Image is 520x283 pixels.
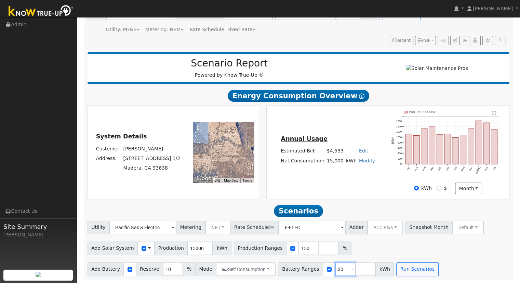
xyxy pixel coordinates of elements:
rect: onclick="" [413,135,419,164]
img: Google [195,174,217,183]
span: Site Summary [3,222,73,231]
button: Multi-Series Graph [459,36,470,46]
text: 200 [398,157,402,160]
text: 600 [398,146,402,149]
rect: onclick="" [429,126,435,164]
span: Utility [88,221,110,234]
span: Metering [176,221,205,234]
td: $4,533 [325,146,345,156]
td: Estimated Bill: [280,146,325,156]
button: Self Consumption [216,262,276,276]
td: kWh [345,156,358,166]
span: % [339,242,351,255]
button: PDF [415,36,436,46]
text: Mar [445,166,450,171]
span: Reserve [136,262,163,276]
span: Production Ranges [234,242,286,255]
a: Edit [359,148,368,153]
rect: onclick="" [445,134,451,164]
text: Oct [406,166,411,171]
input: Select a Utility [109,221,176,234]
rect: onclick="" [421,128,427,164]
text: [DATE] [475,166,481,175]
text: kWh [391,136,395,144]
text: May [461,166,466,172]
rect: onclick="" [405,134,412,164]
text: 1400 [396,125,402,128]
u: System Details [96,133,147,140]
span: Rate Schedule [230,221,279,234]
span: % [183,262,195,276]
button: NBT [205,221,231,234]
span: Adder [345,221,368,234]
rect: onclick="" [476,121,482,164]
text: 800 [398,141,402,144]
text: Feb [438,166,442,171]
span: PDF [418,38,430,43]
span: [PERSON_NAME] [473,6,513,11]
button: Edit User [450,36,460,46]
button: Run Scenarios [396,262,438,276]
u: Annual Usage [281,135,327,142]
div: Powered by Know True-Up ® [91,58,368,79]
span: Battery Ranges [278,262,323,276]
span: Energy Consumption Overview [228,90,369,102]
text: 1000 [396,136,402,139]
i: Show Help [359,94,364,99]
rect: onclick="" [492,130,498,164]
input: $ [437,186,441,190]
text: Nov [414,166,419,171]
a: Help Link [495,36,505,46]
rect: onclick="" [453,137,459,164]
button: month [455,183,482,194]
span: Add Battery [88,262,124,276]
div: [PERSON_NAME] [3,231,73,238]
h2: Scenario Report [94,58,364,69]
span: Alias: None [189,27,255,32]
rect: onclick="" [468,128,474,164]
div: Utility: PG&E [106,26,139,33]
text: Apr [453,166,458,171]
rect: onclick="" [460,135,466,164]
button: Settings [482,36,493,46]
div: Metering: NEM [145,26,184,33]
input: kWh [414,186,419,190]
button: ACC Plus [367,221,403,234]
img: Know True-Up [5,4,77,19]
text: Jun [469,166,474,171]
rect: onclick="" [484,123,490,164]
text: 1600 [396,120,402,123]
button: Map Data [224,178,238,183]
text: Pull 15,000 kWh [409,110,437,114]
text: 0 [400,162,402,165]
td: Address: [95,153,122,163]
text: 1200 [396,130,402,133]
a: Terms (opens in new tab) [242,179,252,182]
td: [PERSON_NAME] [122,144,182,153]
td: Net Consumption: [280,156,325,166]
span: Mode [195,262,216,276]
td: Customer: [95,144,122,153]
input: Select a Rate Schedule [278,221,346,234]
span: Production [154,242,188,255]
text:  [493,111,496,115]
text: Jan [430,166,434,171]
img: Solar Maintenance Pros [406,65,468,72]
button: Recent [390,36,414,46]
rect: onclick="" [437,134,443,164]
span: kWh [375,262,394,276]
text: Sep [492,166,497,172]
button: Default [452,221,484,234]
span: Scenarios [274,205,323,217]
span: Snapshot Month [405,221,453,234]
td: [STREET_ADDRESS] 1/2 [122,153,182,163]
span: kWh [213,242,231,255]
button: Keyboard shortcuts [215,178,219,183]
a: Modify [359,158,375,163]
text: 400 [398,152,402,155]
label: kWh [421,185,432,192]
td: Madera, CA 93638 [122,163,182,173]
text: Aug [484,166,489,172]
label: $ [444,185,447,192]
span: Add Solar System [88,242,138,255]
